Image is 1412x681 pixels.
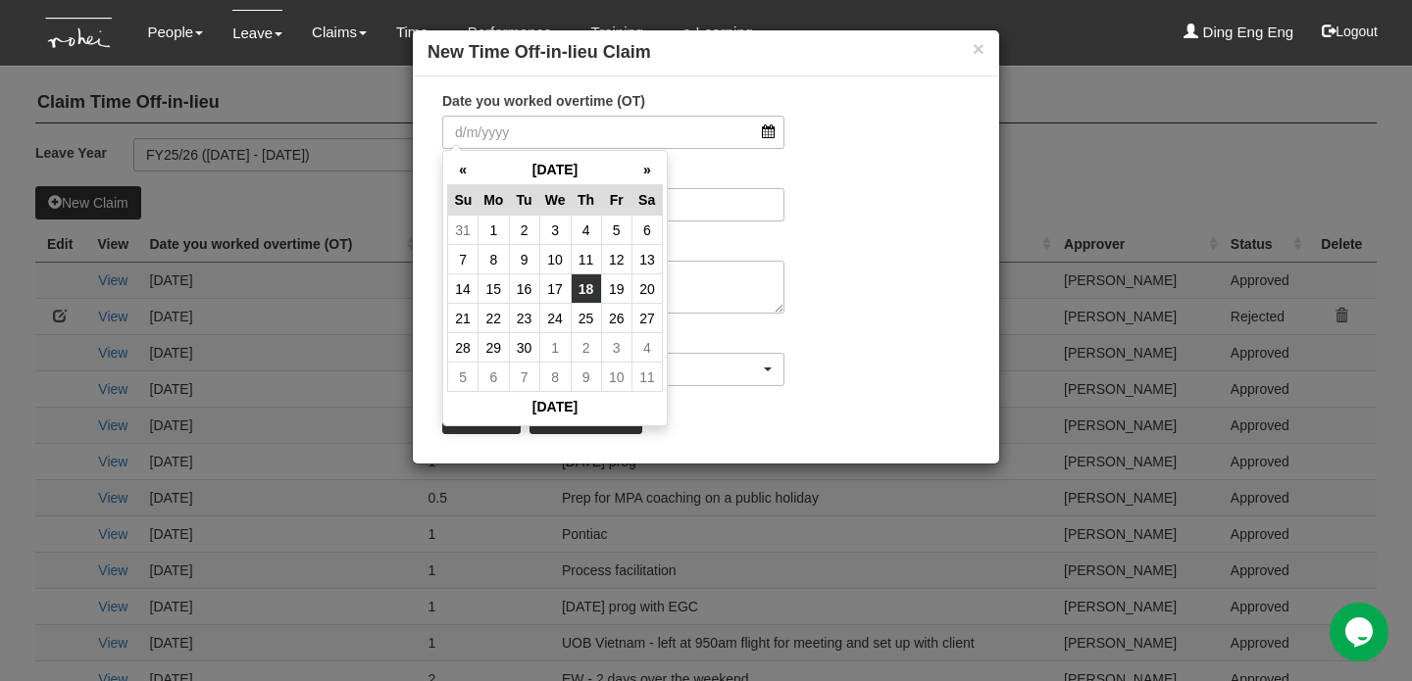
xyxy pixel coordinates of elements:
[479,185,509,216] th: Mo
[479,363,509,392] td: 6
[479,216,509,245] td: 1
[631,304,662,333] td: 27
[539,333,571,363] td: 1
[539,274,571,304] td: 17
[631,216,662,245] td: 6
[539,216,571,245] td: 3
[509,363,539,392] td: 7
[1330,603,1392,661] iframe: chat widget
[509,333,539,363] td: 30
[631,274,662,304] td: 20
[448,274,479,304] td: 14
[448,333,479,363] td: 28
[973,38,984,59] button: ×
[509,216,539,245] td: 2
[448,155,479,185] th: «
[509,185,539,216] th: Tu
[479,333,509,363] td: 29
[442,91,645,111] label: Date you worked overtime (OT)
[539,185,571,216] th: We
[571,363,601,392] td: 9
[448,245,479,274] td: 7
[571,274,601,304] td: 18
[509,274,539,304] td: 16
[631,245,662,274] td: 13
[539,363,571,392] td: 8
[509,304,539,333] td: 23
[601,274,631,304] td: 19
[479,245,509,274] td: 8
[601,304,631,333] td: 26
[601,363,631,392] td: 10
[631,155,662,185] th: »
[509,245,539,274] td: 9
[479,155,632,185] th: [DATE]
[479,274,509,304] td: 15
[448,363,479,392] td: 5
[601,333,631,363] td: 3
[571,216,601,245] td: 4
[601,216,631,245] td: 5
[601,245,631,274] td: 12
[448,304,479,333] td: 21
[448,216,479,245] td: 31
[539,304,571,333] td: 24
[601,185,631,216] th: Fr
[479,304,509,333] td: 22
[631,333,662,363] td: 4
[539,245,571,274] td: 10
[448,185,479,216] th: Su
[571,185,601,216] th: Th
[448,392,663,422] th: [DATE]
[428,42,651,62] b: New Time Off-in-lieu Claim
[631,363,662,392] td: 11
[631,185,662,216] th: Sa
[571,245,601,274] td: 11
[442,116,784,149] input: d/m/yyyy
[571,333,601,363] td: 2
[571,304,601,333] td: 25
